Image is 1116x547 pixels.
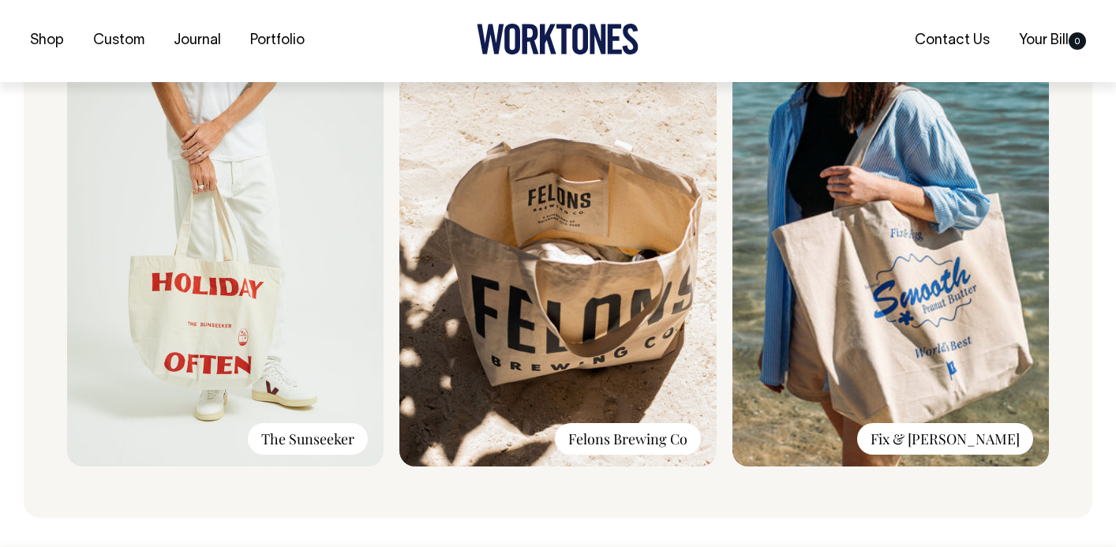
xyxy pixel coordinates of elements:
[857,423,1033,455] div: Fix & [PERSON_NAME]
[24,28,70,54] a: Shop
[167,28,227,54] a: Journal
[244,28,311,54] a: Portfolio
[908,28,996,54] a: Contact Us
[1013,28,1092,54] a: Your Bill0
[1069,32,1086,50] span: 0
[555,423,701,455] div: Felons Brewing Co
[399,44,716,466] img: Felons.jpg
[87,28,151,54] a: Custom
[248,423,368,455] div: The Sunseeker
[67,44,384,466] img: 20210128_WORKTONES9523.jpg
[732,44,1049,466] img: FixandFogg-File35.jpg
